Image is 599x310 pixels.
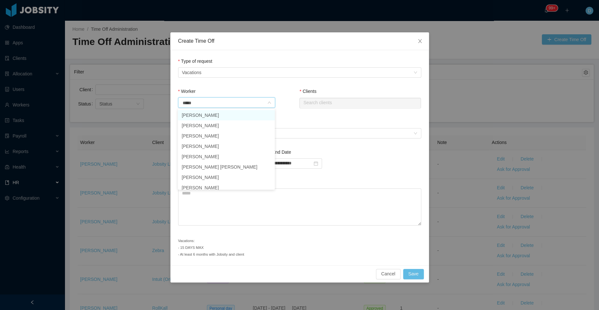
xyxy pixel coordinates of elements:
[178,188,421,226] textarea: Notes
[178,120,275,131] li: [PERSON_NAME]
[182,98,267,108] input: Worker
[299,89,316,94] label: Clients
[178,131,275,141] li: [PERSON_NAME]
[178,89,196,94] label: Worker
[178,38,421,45] div: Create Time Off
[178,239,244,256] small: Vacations: - 15 DAYS MAX - At least 6 months with Jobsity and client
[411,32,429,50] button: Close
[178,183,275,193] li: [PERSON_NAME]
[178,141,275,151] li: [PERSON_NAME]
[403,269,424,279] button: Save
[417,39,423,44] i: icon: close
[178,110,275,120] li: [PERSON_NAME]
[178,172,275,183] li: [PERSON_NAME]
[269,149,291,155] label: End Date
[376,269,401,279] button: Cancel
[178,59,212,64] label: Type of request
[182,130,410,137] div: Select status
[178,151,275,162] li: [PERSON_NAME]
[413,131,417,136] i: icon: down
[182,68,201,77] div: Vacations
[314,161,318,166] i: icon: calendar
[267,101,271,105] i: icon: down
[178,162,275,172] li: [PERSON_NAME] [PERSON_NAME]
